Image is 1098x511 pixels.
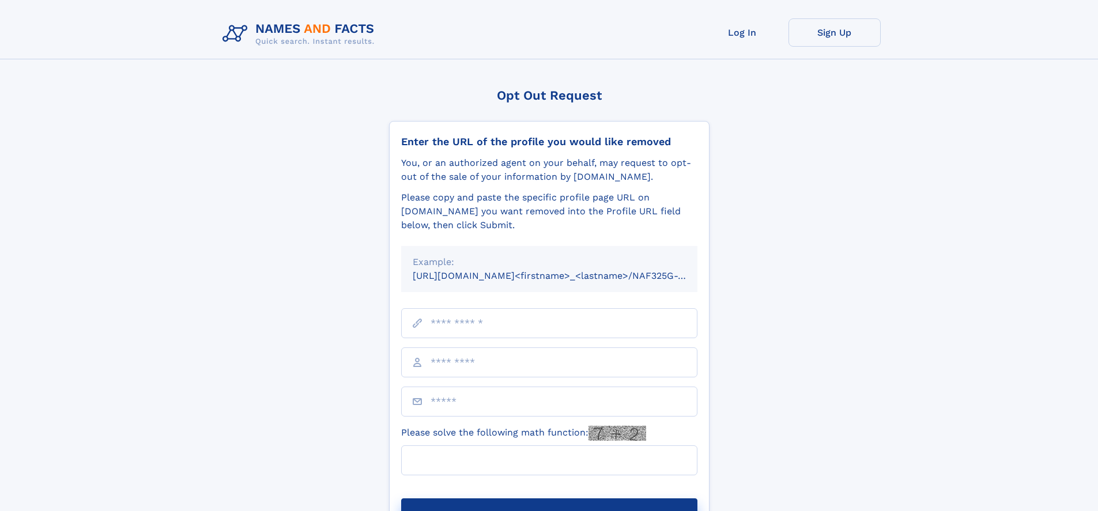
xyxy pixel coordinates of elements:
[218,18,384,50] img: Logo Names and Facts
[389,88,710,103] div: Opt Out Request
[413,255,686,269] div: Example:
[401,191,697,232] div: Please copy and paste the specific profile page URL on [DOMAIN_NAME] you want removed into the Pr...
[788,18,881,47] a: Sign Up
[696,18,788,47] a: Log In
[413,270,719,281] small: [URL][DOMAIN_NAME]<firstname>_<lastname>/NAF325G-xxxxxxxx
[401,135,697,148] div: Enter the URL of the profile you would like removed
[401,156,697,184] div: You, or an authorized agent on your behalf, may request to opt-out of the sale of your informatio...
[401,426,646,441] label: Please solve the following math function:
